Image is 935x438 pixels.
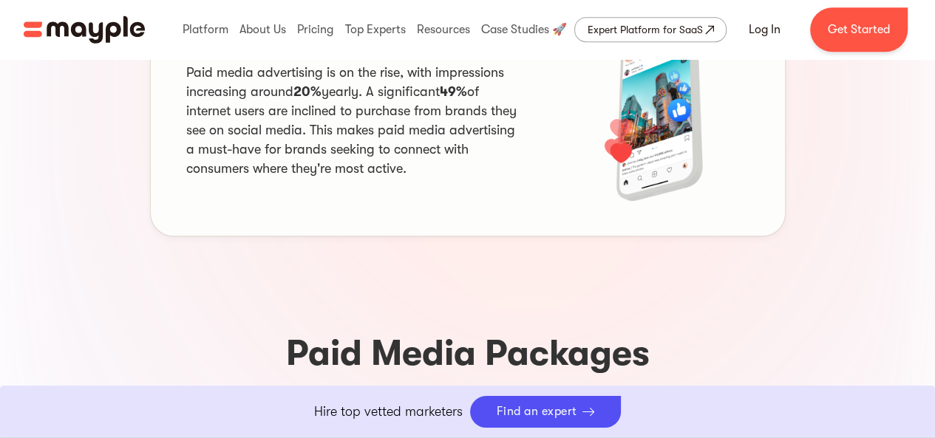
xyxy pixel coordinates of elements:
p: Hire top vetted marketers [314,402,463,422]
a: Get Started [810,7,908,52]
strong: 20% [293,84,322,99]
div: Expert Platform for SaaS [587,21,702,38]
p: Paid media advertising is on the rise, with impressions increasing around yearly. A significant o... [186,63,519,178]
a: home [24,16,145,44]
a: Expert Platform for SaaS [574,17,727,42]
iframe: Chat Widget [706,278,935,438]
div: Platform [179,6,232,53]
div: Top Experts [341,6,409,53]
div: Resources [413,6,474,53]
strong: 49% [440,84,467,99]
div: Find an expert [497,405,577,419]
div: Pricing [293,6,337,53]
h3: Paid Media Packages [41,330,894,377]
div: About Us [236,6,290,53]
img: Mayple logo [24,16,145,44]
a: Log In [731,12,798,47]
